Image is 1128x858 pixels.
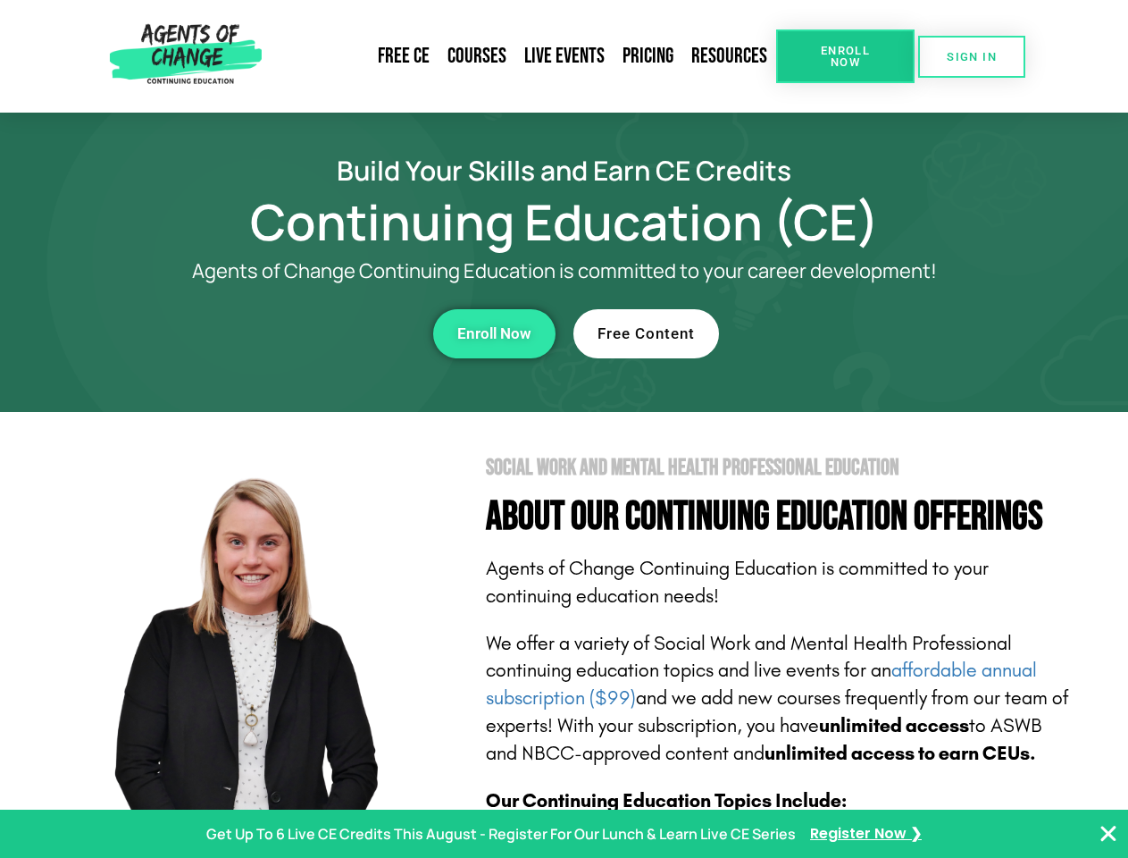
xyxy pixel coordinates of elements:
[486,789,847,812] b: Our Continuing Education Topics Include:
[127,260,1002,282] p: Agents of Change Continuing Education is committed to your career development!
[810,821,922,847] a: Register Now ❯
[573,309,719,358] a: Free Content
[765,742,1036,765] b: unlimited access to earn CEUs.
[439,36,515,77] a: Courses
[369,36,439,77] a: Free CE
[805,45,886,68] span: Enroll Now
[206,821,796,847] p: Get Up To 6 Live CE Credits This August - Register For Our Lunch & Learn Live CE Series
[614,36,682,77] a: Pricing
[515,36,614,77] a: Live Events
[947,51,997,63] span: SIGN IN
[597,326,695,341] span: Free Content
[918,36,1025,78] a: SIGN IN
[457,326,531,341] span: Enroll Now
[269,36,776,77] nav: Menu
[486,630,1074,768] p: We offer a variety of Social Work and Mental Health Professional continuing education topics and ...
[486,497,1074,537] h4: About Our Continuing Education Offerings
[486,457,1074,479] h2: Social Work and Mental Health Professional Education
[486,557,989,608] span: Agents of Change Continuing Education is committed to your continuing education needs!
[1098,823,1119,845] button: Close Banner
[433,309,556,358] a: Enroll Now
[55,201,1074,242] h1: Continuing Education (CE)
[682,36,776,77] a: Resources
[776,29,915,83] a: Enroll Now
[55,157,1074,183] h2: Build Your Skills and Earn CE Credits
[819,714,969,737] b: unlimited access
